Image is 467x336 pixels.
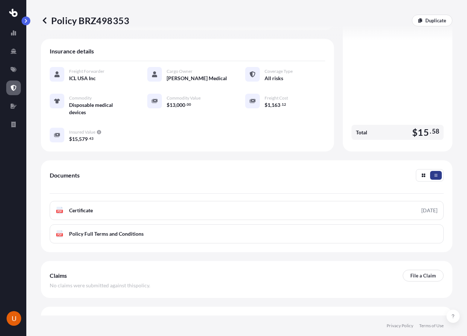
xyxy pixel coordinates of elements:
[69,68,105,74] span: Freight Forwarder
[50,310,444,327] div: Main Exclusions
[265,68,293,74] span: Coverage Type
[175,102,176,108] span: ,
[403,270,444,281] a: File a Claim
[267,102,270,108] span: 1
[432,129,439,134] span: 58
[50,315,91,322] span: Main Exclusions
[88,137,89,140] span: .
[412,15,452,26] a: Duplicate
[167,95,201,101] span: Commodity Value
[410,272,436,279] p: File a Claim
[412,128,418,137] span: $
[50,48,94,55] span: Insurance details
[425,17,446,24] p: Duplicate
[419,323,444,329] a: Terms of Use
[12,315,16,322] span: U
[265,95,288,101] span: Freight Cost
[41,15,129,26] p: Policy BRZ498353
[387,323,413,329] a: Privacy Policy
[50,272,67,279] span: Claims
[50,201,444,220] a: PDFCertificate[DATE]
[272,102,280,108] span: 163
[265,102,267,108] span: $
[79,137,88,142] span: 579
[50,282,150,289] span: No claims were submitted against this policy .
[69,129,95,135] span: Insured Value
[167,75,227,82] span: [PERSON_NAME] Medical
[57,210,62,213] text: PDF
[430,129,431,134] span: .
[50,172,80,179] span: Documents
[69,95,92,101] span: Commodity
[270,102,272,108] span: ,
[69,75,96,82] span: ICL USA Inc
[69,207,93,214] span: Certificate
[89,137,94,140] span: 43
[167,68,193,74] span: Cargo Owner
[78,137,79,142] span: ,
[69,101,130,116] span: Disposable medical devices
[167,102,170,108] span: $
[282,103,286,106] span: 12
[418,128,429,137] span: 15
[176,102,185,108] span: 000
[50,224,444,243] a: PDFPolicy Full Terms and Conditions
[356,129,367,136] span: Total
[187,103,191,106] span: 00
[72,137,78,142] span: 15
[69,137,72,142] span: $
[69,230,144,238] span: Policy Full Terms and Conditions
[57,234,62,236] text: PDF
[170,102,175,108] span: 13
[265,75,283,82] span: All risks
[281,103,281,106] span: .
[421,207,437,214] div: [DATE]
